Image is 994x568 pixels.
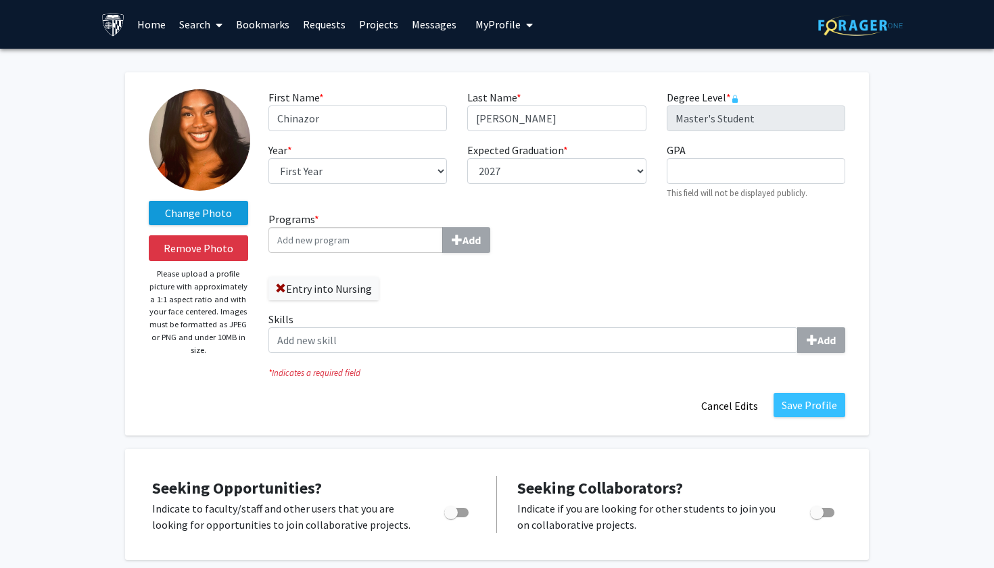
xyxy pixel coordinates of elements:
[467,89,521,105] label: Last Name
[774,393,845,417] button: Save Profile
[149,89,250,191] img: Profile Picture
[149,201,248,225] label: ChangeProfile Picture
[296,1,352,48] a: Requests
[10,507,57,558] iframe: Chat
[731,95,739,103] svg: This information is provided and automatically updated by Johns Hopkins University and is not edi...
[152,477,322,498] span: Seeking Opportunities?
[818,333,836,347] b: Add
[405,1,463,48] a: Messages
[517,477,683,498] span: Seeking Collaborators?
[667,89,739,105] label: Degree Level
[152,500,419,533] p: Indicate to faculty/staff and other users that you are looking for opportunities to join collabor...
[463,233,481,247] b: Add
[692,393,767,419] button: Cancel Edits
[467,142,568,158] label: Expected Graduation
[268,311,845,353] label: Skills
[797,327,845,353] button: Skills
[101,13,125,37] img: Johns Hopkins University Logo
[439,500,476,521] div: Toggle
[352,1,405,48] a: Projects
[268,89,324,105] label: First Name
[442,227,490,253] button: Programs*
[475,18,521,31] span: My Profile
[667,187,807,198] small: This field will not be displayed publicly.
[805,500,842,521] div: Toggle
[268,227,443,253] input: Programs*Add
[268,366,845,379] i: Indicates a required field
[268,142,292,158] label: Year
[149,235,248,261] button: Remove Photo
[131,1,172,48] a: Home
[268,277,379,300] label: Entry into Nursing
[818,15,903,36] img: ForagerOne Logo
[149,268,248,356] p: Please upload a profile picture with approximately a 1:1 aspect ratio and with your face centered...
[517,500,784,533] p: Indicate if you are looking for other students to join you on collaborative projects.
[268,327,798,353] input: SkillsAdd
[268,211,547,253] label: Programs
[229,1,296,48] a: Bookmarks
[667,142,686,158] label: GPA
[172,1,229,48] a: Search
